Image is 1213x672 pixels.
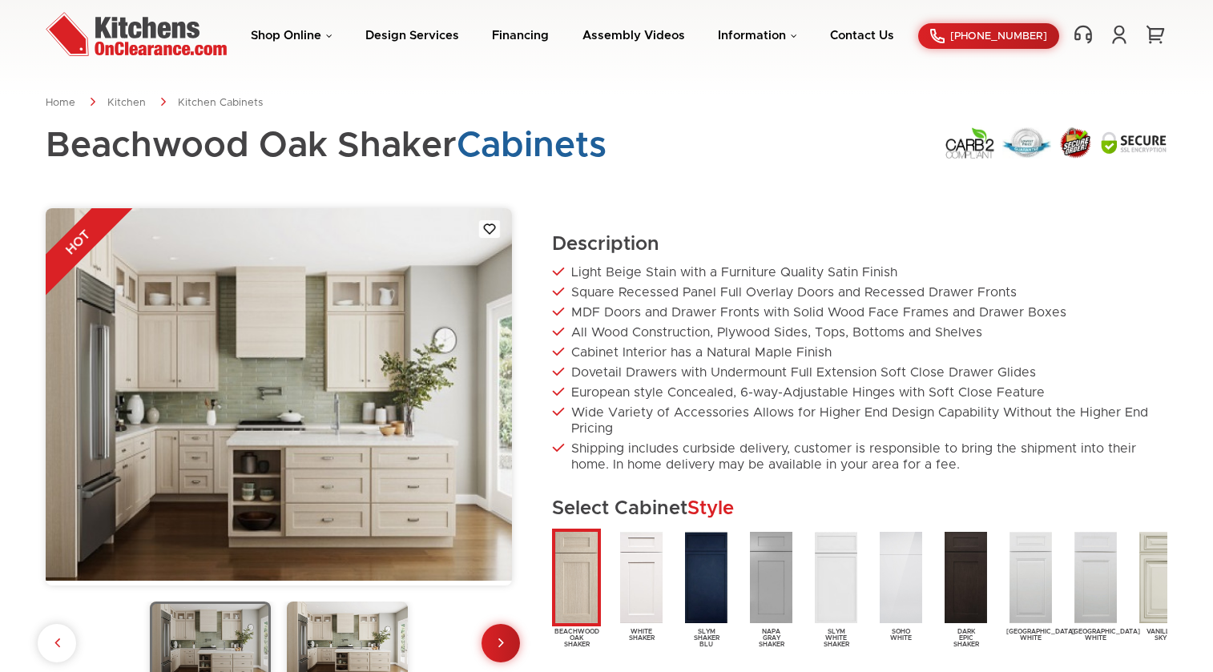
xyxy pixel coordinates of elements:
[1006,529,1055,642] a: [GEOGRAPHIC_DATA]White
[945,127,995,159] img: Carb2 Compliant
[918,23,1059,49] a: [PHONE_NUMBER]
[552,529,601,626] img: BDO_1.2.jpg
[552,344,1167,360] li: Cabinet Interior has a Natural Maple Finish
[941,529,990,648] a: DarkEpicShaker
[1002,127,1051,159] img: Lowest Price Guarantee
[1136,529,1185,626] img: door_36_4556_4557_vanillaSky_sample_1.2.jpg
[552,497,1167,521] h2: Select Cabinet
[251,30,332,42] a: Shop Online
[46,98,75,108] a: Home
[552,284,1167,300] li: Square Recessed Panel Full Overlay Doors and Recessed Drawer Fronts
[747,529,796,648] a: NapaGrayShaker
[552,264,1167,280] li: Light Beige Stain with a Furniture Quality Satin Finish
[552,304,1167,320] li: MDF Doors and Drawer Fronts with Solid Wood Face Frames and Drawer Boxes
[950,31,1047,42] span: [PHONE_NUMBER]
[46,12,227,56] img: Kitchens On Clearance
[617,529,666,626] img: door_36_3249_3298_whiteShaker_sample_1.1.jpg
[582,30,685,42] a: Assembly Videos
[365,30,459,42] a: Design Services
[552,384,1167,400] li: European style Concealed, 6-way-Adjustable Hinges with Soft Close Feature
[46,127,606,165] h1: Beachwood Oak Shaker
[552,404,1167,437] li: Wide Variety of Accessories Allows for Higher End Design Capability Without the Higher End Pricing
[682,529,731,626] img: SBU_1.2.jpg
[1100,131,1167,155] img: Secure SSL Encyption
[492,30,549,42] a: Financing
[46,208,512,581] img: l-2_BDO_1.4.jpg
[877,529,925,626] img: door_36_7164_7167_SOW_1.1.jpg
[1071,529,1120,642] a: [GEOGRAPHIC_DATA]White
[812,529,860,648] a: SlymWhiteShaker
[178,98,263,108] a: Kitchen Cabinets
[552,364,1167,380] li: Dovetail Drawers with Undermount Full Extension Soft Close Drawer Glides
[617,529,666,642] a: WhiteShaker
[830,30,894,42] a: Contact Us
[1136,529,1185,642] a: VanillaSky
[552,324,1167,340] li: All Wood Construction, Plywood Sides, Tops, Bottoms and Shelves
[552,441,1167,473] li: Shipping includes curbside delivery, customer is responsible to bring the shipment into their hom...
[682,529,731,648] a: SlymShakerBlu
[812,529,860,626] img: SWH_1.2.jpg
[941,529,990,626] img: door_36_3723_3773_Door_DES_1.1.jpg
[552,232,1167,256] h2: Description
[687,499,734,518] span: Style
[1006,529,1055,626] img: door_36_4077_4078_door_OW_1.1.JPG
[1058,127,1093,159] img: Secure Order
[457,128,606,163] span: Cabinets
[877,529,925,642] a: SohoWhite
[718,30,797,42] a: Information
[107,98,146,108] a: Kitchen
[1071,529,1120,626] img: door_36_4204_4205_Yorktownwhite_sample_1.1.jpg
[747,529,796,626] img: Napa_Gray_Shaker_sample_door_1.1.jpg
[552,529,601,648] a: BeachwoodOakShaker
[11,175,145,309] div: HOT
